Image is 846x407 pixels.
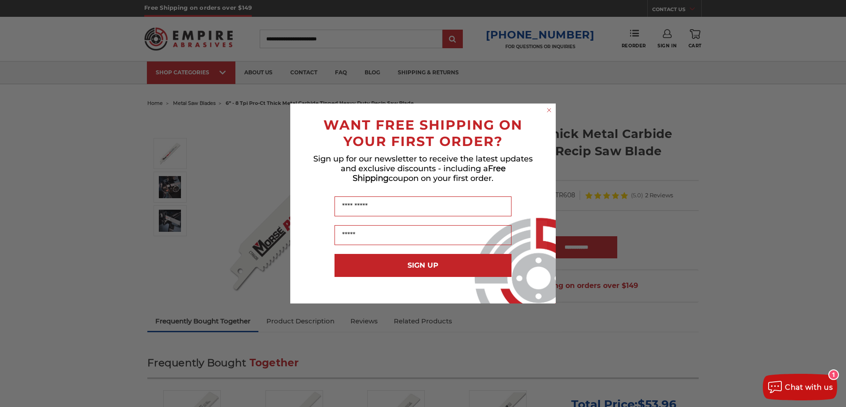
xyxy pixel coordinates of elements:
span: Free Shipping [353,164,506,183]
button: Close dialog [545,106,554,115]
span: Sign up for our newsletter to receive the latest updates and exclusive discounts - including a co... [313,154,533,183]
span: WANT FREE SHIPPING ON YOUR FIRST ORDER? [323,117,523,150]
button: SIGN UP [335,254,511,277]
button: Chat with us [763,374,837,400]
input: Email [335,225,511,245]
div: 1 [829,370,838,379]
span: Chat with us [785,383,833,392]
